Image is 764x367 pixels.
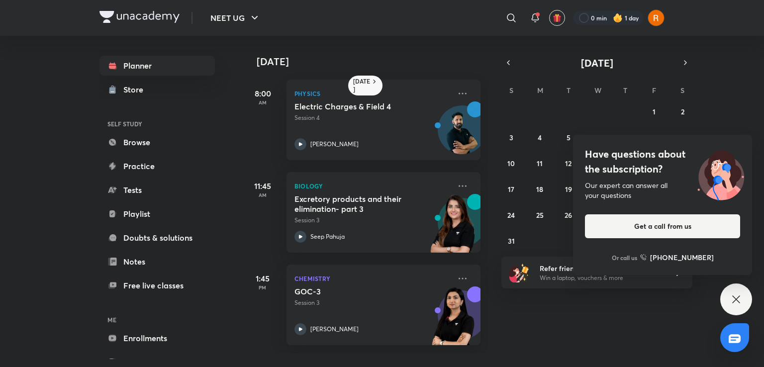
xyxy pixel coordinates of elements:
[532,181,548,197] button: August 18, 2025
[565,184,572,194] abbr: August 19, 2025
[612,253,637,262] p: Or call us
[294,216,451,225] p: Session 3
[294,101,418,111] h5: Electric Charges & Field 4
[503,233,519,249] button: August 31, 2025
[561,129,576,145] button: August 5, 2025
[507,159,515,168] abbr: August 10, 2025
[257,56,490,68] h4: [DATE]
[99,56,215,76] a: Planner
[123,84,149,95] div: Store
[595,133,599,142] abbr: August 6, 2025
[617,129,633,145] button: August 7, 2025
[537,86,543,95] abbr: Monday
[567,133,571,142] abbr: August 5, 2025
[532,155,548,171] button: August 11, 2025
[99,252,215,272] a: Notes
[624,133,627,142] abbr: August 7, 2025
[674,129,690,145] button: August 9, 2025
[243,284,283,290] p: PM
[680,86,684,95] abbr: Saturday
[353,78,371,93] h6: [DATE]
[561,181,576,197] button: August 19, 2025
[561,207,576,223] button: August 26, 2025
[515,56,678,70] button: [DATE]
[508,236,515,246] abbr: August 31, 2025
[310,140,359,149] p: [PERSON_NAME]
[294,298,451,307] p: Session 3
[507,210,515,220] abbr: August 24, 2025
[613,13,623,23] img: streak
[243,99,283,105] p: AM
[99,180,215,200] a: Tests
[646,129,662,145] button: August 8, 2025
[565,210,572,220] abbr: August 26, 2025
[99,80,215,99] a: Store
[503,155,519,171] button: August 10, 2025
[243,192,283,198] p: AM
[310,325,359,334] p: [PERSON_NAME]
[503,207,519,223] button: August 24, 2025
[646,103,662,119] button: August 1, 2025
[532,129,548,145] button: August 4, 2025
[652,86,656,95] abbr: Friday
[653,107,656,116] abbr: August 1, 2025
[294,286,418,296] h5: GOC-3
[243,88,283,99] h5: 8:00
[540,274,662,282] p: Win a laptop, vouchers & more
[650,252,714,263] h6: [PHONE_NUMBER]
[503,181,519,197] button: August 17, 2025
[536,184,543,194] abbr: August 18, 2025
[294,273,451,284] p: Chemistry
[294,113,451,122] p: Session 4
[99,11,180,25] a: Company Logo
[623,86,627,95] abbr: Thursday
[540,263,662,274] h6: Refer friends
[294,88,451,99] p: Physics
[680,133,684,142] abbr: August 9, 2025
[532,207,548,223] button: August 25, 2025
[652,133,656,142] abbr: August 8, 2025
[99,311,215,328] h6: ME
[438,111,486,159] img: Avatar
[565,159,572,168] abbr: August 12, 2025
[99,11,180,23] img: Company Logo
[503,129,519,145] button: August 3, 2025
[681,107,684,116] abbr: August 2, 2025
[640,252,714,263] a: [PHONE_NUMBER]
[99,328,215,348] a: Enrollments
[689,147,752,200] img: ttu_illustration_new.svg
[553,13,562,22] img: avatar
[426,286,480,355] img: unacademy
[509,86,513,95] abbr: Sunday
[585,147,740,177] h4: Have questions about the subscription?
[674,103,690,119] button: August 2, 2025
[508,184,514,194] abbr: August 17, 2025
[581,56,613,70] span: [DATE]
[585,181,740,200] div: Our expert can answer all your questions
[310,232,345,241] p: Seep Pahuja
[549,10,565,26] button: avatar
[426,194,480,263] img: unacademy
[536,210,544,220] abbr: August 25, 2025
[99,275,215,295] a: Free live classes
[243,273,283,284] h5: 1:45
[99,156,215,176] a: Practice
[294,180,451,192] p: Biology
[509,263,529,282] img: referral
[537,159,543,168] abbr: August 11, 2025
[509,133,513,142] abbr: August 3, 2025
[99,204,215,224] a: Playlist
[594,86,601,95] abbr: Wednesday
[294,194,418,214] h5: Excretory products and their elimination- part 3
[589,129,605,145] button: August 6, 2025
[99,228,215,248] a: Doubts & solutions
[561,155,576,171] button: August 12, 2025
[99,132,215,152] a: Browse
[538,133,542,142] abbr: August 4, 2025
[567,86,571,95] abbr: Tuesday
[99,115,215,132] h6: SELF STUDY
[243,180,283,192] h5: 11:45
[585,214,740,238] button: Get a call from us
[648,9,665,26] img: Aliya Fatima
[204,8,267,28] button: NEET UG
